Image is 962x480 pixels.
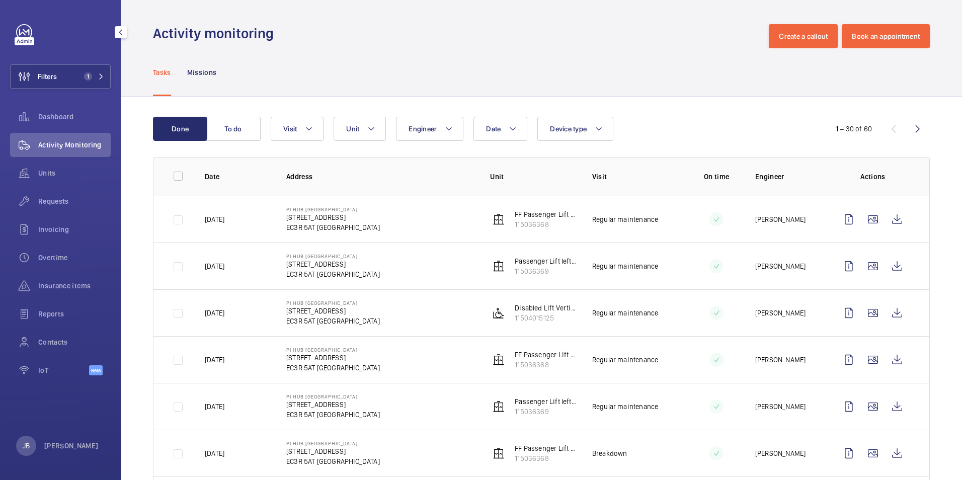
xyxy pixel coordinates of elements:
span: Overtime [38,253,111,263]
span: Reports [38,309,111,319]
p: 115036368 [515,453,576,463]
p: 11504015125 [515,313,576,323]
p: Missions [187,67,217,77]
img: elevator.svg [493,213,505,225]
p: [DATE] [205,448,224,458]
p: Address [286,172,474,182]
span: Filters [38,71,57,82]
p: [DATE] [205,402,224,412]
button: Done [153,117,207,141]
p: 115036369 [515,407,576,417]
p: [PERSON_NAME] [755,402,806,412]
p: Regular maintenance [592,261,658,271]
p: Regular maintenance [592,355,658,365]
p: FF Passenger Lift Right Hand [515,209,576,219]
p: Regular maintenance [592,214,658,224]
p: PI Hub [GEOGRAPHIC_DATA] [286,300,380,306]
span: 1 [84,72,92,81]
button: To do [206,117,261,141]
span: Activity Monitoring [38,140,111,150]
span: Beta [89,365,103,375]
p: [DATE] [205,261,224,271]
p: EC3R 5AT [GEOGRAPHIC_DATA] [286,269,380,279]
span: Dashboard [38,112,111,122]
p: [STREET_ADDRESS] [286,353,380,363]
p: EC3R 5AT [GEOGRAPHIC_DATA] [286,363,380,373]
p: Regular maintenance [592,308,658,318]
p: [PERSON_NAME] [755,355,806,365]
p: PI Hub [GEOGRAPHIC_DATA] [286,440,380,446]
p: EC3R 5AT [GEOGRAPHIC_DATA] [286,410,380,420]
img: elevator.svg [493,401,505,413]
p: Tasks [153,67,171,77]
p: FF Passenger Lift Right Hand [515,350,576,360]
button: Book an appointment [842,24,930,48]
p: [DATE] [205,214,224,224]
p: EC3R 5AT [GEOGRAPHIC_DATA] [286,456,380,466]
p: Breakdown [592,448,627,458]
button: Visit [271,117,324,141]
p: Date [205,172,270,182]
p: 115036369 [515,266,576,276]
p: Regular maintenance [592,402,658,412]
p: [STREET_ADDRESS] [286,259,380,269]
p: Disabled Lift Vertical Platform [515,303,576,313]
p: 115036368 [515,219,576,229]
h1: Activity monitoring [153,24,280,43]
img: platform_lift.svg [493,307,505,319]
button: Engineer [396,117,463,141]
button: Create a callout [769,24,838,48]
p: FF Passenger Lift Right Hand [515,443,576,453]
p: [PERSON_NAME] [755,308,806,318]
div: 1 – 30 of 60 [836,124,872,134]
img: elevator.svg [493,354,505,366]
p: PI Hub [GEOGRAPHIC_DATA] [286,253,380,259]
span: Visit [283,125,297,133]
p: [STREET_ADDRESS] [286,212,380,222]
p: EC3R 5AT [GEOGRAPHIC_DATA] [286,222,380,232]
img: elevator.svg [493,260,505,272]
span: Requests [38,196,111,206]
button: Device type [537,117,613,141]
p: JB [23,441,30,451]
span: Contacts [38,337,111,347]
span: Units [38,168,111,178]
p: EC3R 5AT [GEOGRAPHIC_DATA] [286,316,380,326]
p: [PERSON_NAME] [44,441,99,451]
p: [STREET_ADDRESS] [286,399,380,410]
button: Filters1 [10,64,111,89]
span: Invoicing [38,224,111,234]
p: 115036368 [515,360,576,370]
p: [STREET_ADDRESS] [286,306,380,316]
span: IoT [38,365,89,375]
p: Passenger Lift left Hand [515,256,576,266]
p: [PERSON_NAME] [755,214,806,224]
p: [DATE] [205,355,224,365]
p: Actions [837,172,909,182]
p: [STREET_ADDRESS] [286,446,380,456]
p: Visit [592,172,678,182]
p: [DATE] [205,308,224,318]
span: Unit [346,125,359,133]
p: Engineer [755,172,821,182]
p: Unit [490,172,576,182]
span: Engineer [409,125,437,133]
img: elevator.svg [493,447,505,459]
span: Date [486,125,501,133]
p: Passenger Lift left Hand [515,396,576,407]
button: Date [473,117,527,141]
p: PI Hub [GEOGRAPHIC_DATA] [286,393,380,399]
p: On time [694,172,739,182]
p: [PERSON_NAME] [755,448,806,458]
span: Insurance items [38,281,111,291]
p: PI Hub [GEOGRAPHIC_DATA] [286,347,380,353]
p: [PERSON_NAME] [755,261,806,271]
span: Device type [550,125,587,133]
button: Unit [334,117,386,141]
p: PI Hub [GEOGRAPHIC_DATA] [286,206,380,212]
